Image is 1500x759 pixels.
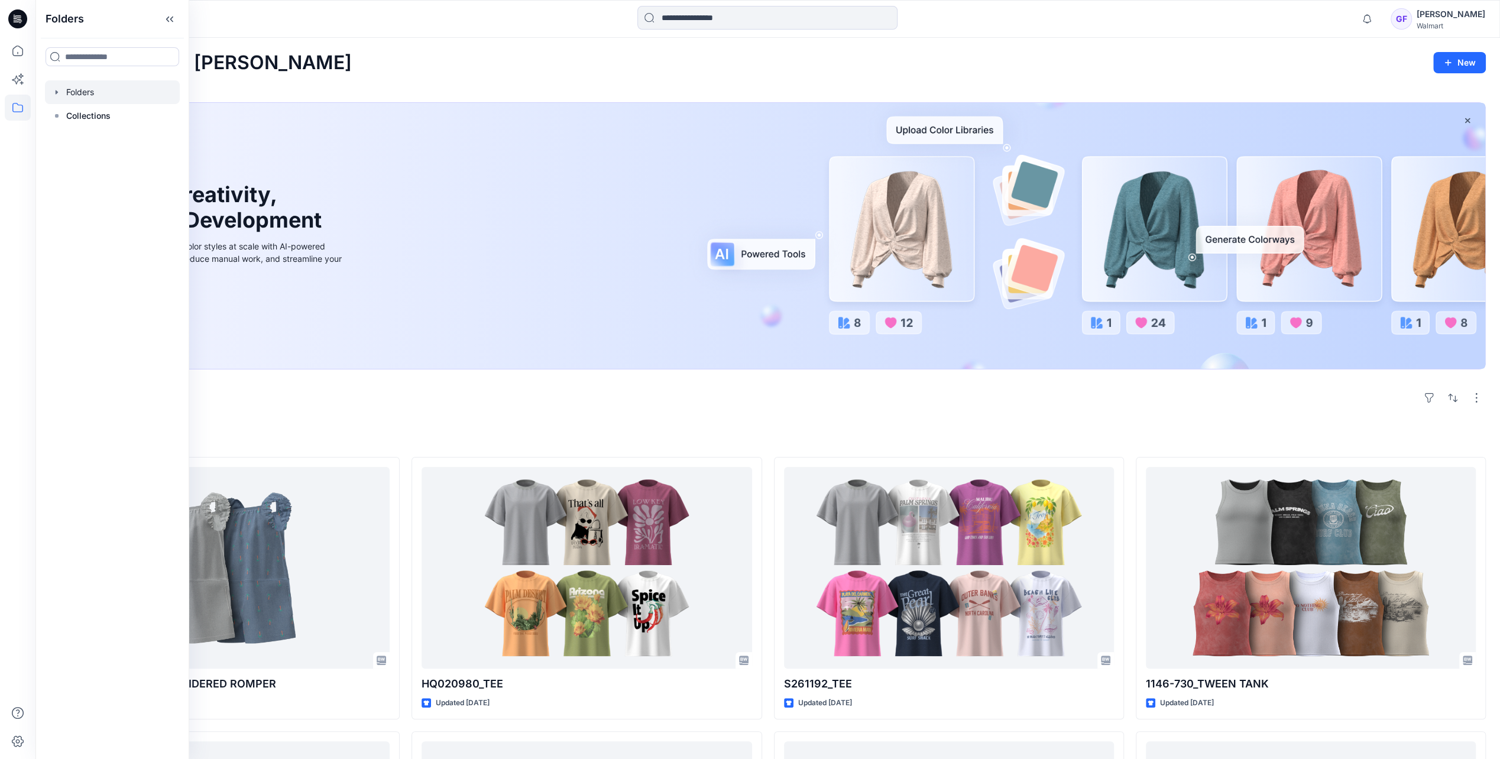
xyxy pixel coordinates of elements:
[422,676,751,692] p: HQ020980_TEE
[66,109,111,123] p: Collections
[436,697,490,709] p: Updated [DATE]
[79,182,327,233] h1: Unleash Creativity, Speed Up Development
[784,467,1114,669] a: S261192_TEE
[784,676,1114,692] p: S261192_TEE
[798,697,852,709] p: Updated [DATE]
[1417,7,1485,21] div: [PERSON_NAME]
[50,431,1486,445] h4: Styles
[1160,697,1214,709] p: Updated [DATE]
[1433,52,1486,73] button: New
[79,240,345,277] div: Explore ideas faster and recolor styles at scale with AI-powered tools that boost creativity, red...
[1146,676,1476,692] p: 1146-730_TWEEN TANK
[1391,8,1412,30] div: GF
[60,676,390,692] p: 1341-742_DENIM EMBROIDERED ROMPER
[422,467,751,669] a: HQ020980_TEE
[50,52,352,74] h2: Welcome back, [PERSON_NAME]
[1417,21,1485,30] div: Walmart
[79,291,345,315] a: Discover more
[60,467,390,669] a: 1341-742_DENIM EMBROIDERED ROMPER
[1146,467,1476,669] a: 1146-730_TWEEN TANK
